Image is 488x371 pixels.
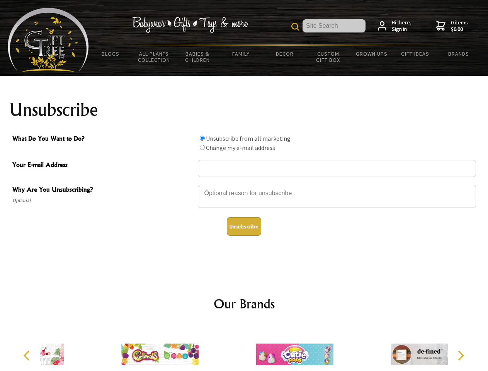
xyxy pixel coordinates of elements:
a: BLOGS [89,46,133,62]
a: Hi there,Sign in [378,19,411,33]
h1: Unsubscribe [9,100,479,119]
a: Custom Gift Box [306,46,350,68]
a: Decor [263,46,306,62]
span: Hi there, [392,19,411,33]
a: Gift Ideas [393,46,437,62]
a: Grown Ups [350,46,393,62]
textarea: Why Are You Unsubscribing? [198,185,476,208]
label: Unsubscribe from all marketing [206,134,291,142]
span: What Do You Want to Do? [12,134,194,145]
span: Why Are You Unsubscribing? [12,185,194,196]
a: 0 items$0.00 [436,19,468,33]
span: Optional [12,196,194,205]
span: Your E-mail Address [12,160,194,171]
h2: Our Brands [15,294,473,313]
input: What Do You Want to Do? [200,136,205,141]
a: Brands [437,46,481,62]
a: Babies & Children [176,46,219,68]
img: Babywear - Gifts - Toys & more [132,17,248,33]
img: Babyware - Gifts - Toys and more... [8,8,89,72]
input: What Do You Want to Do? [200,145,205,150]
button: Previous [19,347,36,364]
input: Your E-mail Address [198,160,476,177]
img: product search [291,23,299,31]
strong: Sign in [392,26,411,33]
button: Unsubscribe [227,217,261,236]
a: All Plants Collection [133,46,176,68]
input: Site Search [303,19,366,32]
a: Family [219,46,263,62]
label: Change my e-mail address [206,144,275,151]
strong: $0.00 [451,26,468,33]
span: 0 items [451,19,468,33]
button: Next [452,347,469,364]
